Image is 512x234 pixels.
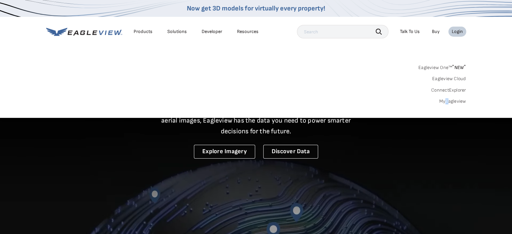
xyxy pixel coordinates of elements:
a: Eagleview Cloud [432,76,466,82]
a: Developer [202,29,222,35]
div: Solutions [167,29,187,35]
div: Login [452,29,463,35]
a: MyEagleview [439,98,466,104]
div: Resources [237,29,259,35]
a: Discover Data [263,145,318,159]
div: Products [134,29,152,35]
a: Explore Imagery [194,145,255,159]
a: Eagleview One™*NEW* [418,63,466,70]
input: Search [297,25,388,38]
a: ConnectExplorer [431,87,466,93]
div: Talk To Us [400,29,420,35]
p: A new era starts here. Built on more than 3.5 billion high-resolution aerial images, Eagleview ha... [153,104,359,137]
a: Buy [432,29,440,35]
span: NEW [452,65,466,70]
a: Now get 3D models for virtually every property! [187,4,325,12]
